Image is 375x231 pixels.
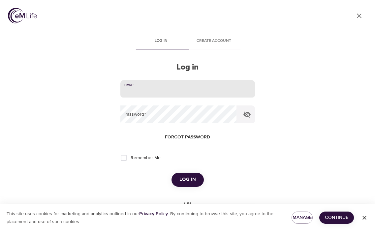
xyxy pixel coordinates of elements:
[172,173,204,187] button: Log in
[325,214,349,222] span: Continue
[351,8,367,24] a: close
[139,38,184,44] span: Log in
[131,155,161,161] span: Remember Me
[120,34,255,49] div: disabled tabs example
[297,214,307,222] span: Manage
[8,8,37,23] img: logo
[292,212,313,224] button: Manage
[181,200,194,208] div: OR
[165,133,210,141] span: Forgot password
[139,211,168,217] a: Privacy Policy
[179,175,196,184] span: Log in
[162,131,213,143] button: Forgot password
[120,63,255,72] h2: Log in
[192,38,236,44] span: Create account
[319,212,354,224] button: Continue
